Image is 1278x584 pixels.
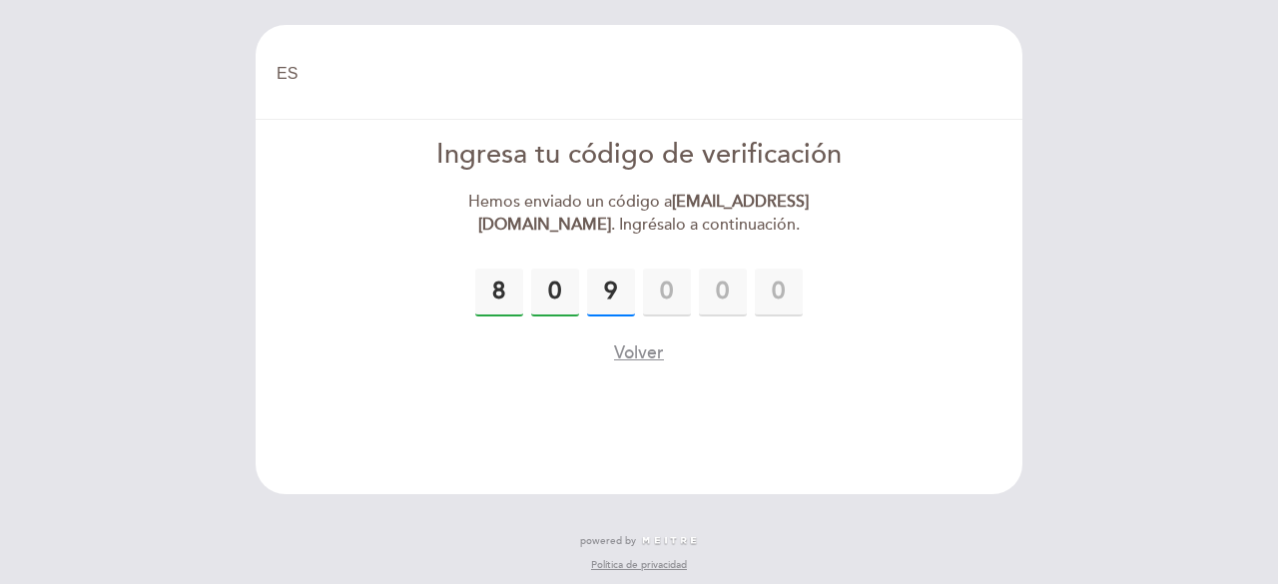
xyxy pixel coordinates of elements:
[410,191,869,237] div: Hemos enviado un código a . Ingrésalo a continuación.
[643,269,691,316] input: 0
[614,340,664,365] button: Volver
[587,269,635,316] input: 0
[475,269,523,316] input: 0
[580,534,698,548] a: powered by
[410,136,869,175] div: Ingresa tu código de verificación
[641,536,698,546] img: MEITRE
[531,269,579,316] input: 0
[755,269,803,316] input: 0
[699,269,747,316] input: 0
[478,192,810,235] strong: [EMAIL_ADDRESS][DOMAIN_NAME]
[591,558,687,572] a: Política de privacidad
[580,534,636,548] span: powered by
